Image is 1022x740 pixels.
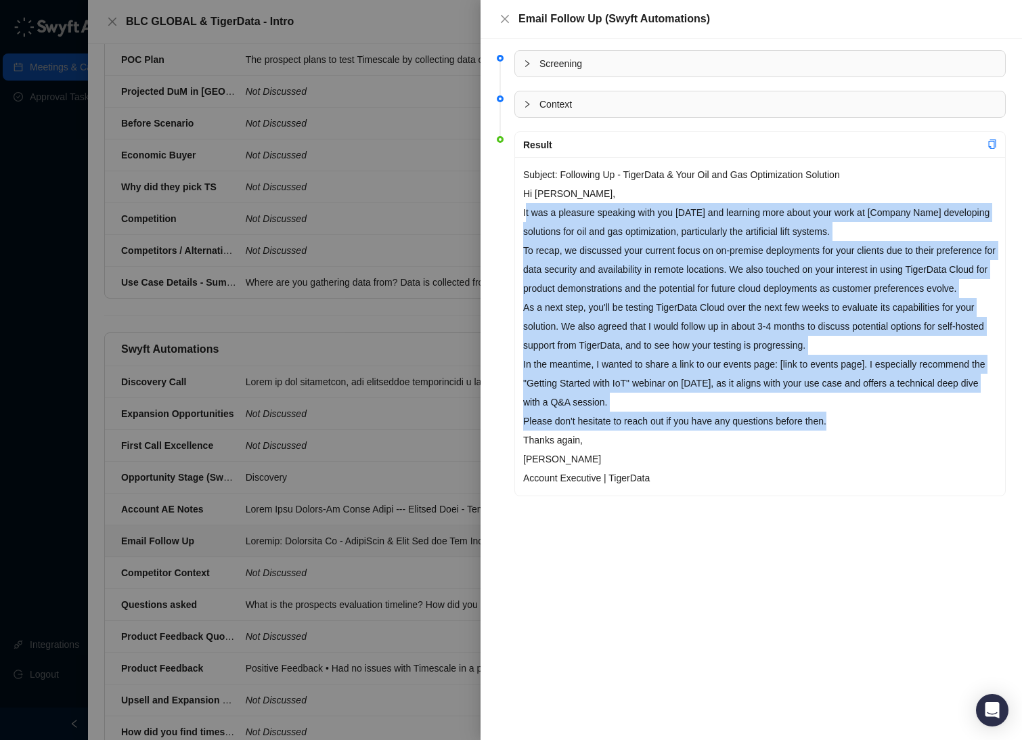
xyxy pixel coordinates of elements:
[523,241,997,298] p: To recap, we discussed your current focus on on-premise deployments for your clients due to their...
[523,355,997,412] p: In the meantime, I wanted to share a link to our events page: [link to events page]. I especially...
[515,51,1005,77] div: Screening
[523,431,997,450] p: Thanks again,
[523,298,997,355] p: As a next step, you'll be testing TigerData Cloud over the next few weeks to evaluate its capabil...
[499,14,510,24] span: close
[523,184,997,203] p: Hi [PERSON_NAME],
[497,11,513,27] button: Close
[515,91,1005,117] div: Context
[523,100,531,108] span: collapsed
[539,56,997,71] span: Screening
[976,694,1008,726] div: Open Intercom Messenger
[523,450,997,487] p: [PERSON_NAME] Account Executive | TigerData
[523,412,997,431] p: Please don't hesitate to reach out if you have any questions before then.
[539,97,997,112] span: Context
[523,137,987,152] div: Result
[518,11,1006,27] div: Email Follow Up (Swyft Automations)
[523,60,531,68] span: collapsed
[523,165,997,184] p: Subject: Following Up - TigerData & Your Oil and Gas Optimization Solution
[523,203,997,241] p: It was a pleasure speaking with you [DATE] and learning more about your work at [Company Name] de...
[987,139,997,149] span: copy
